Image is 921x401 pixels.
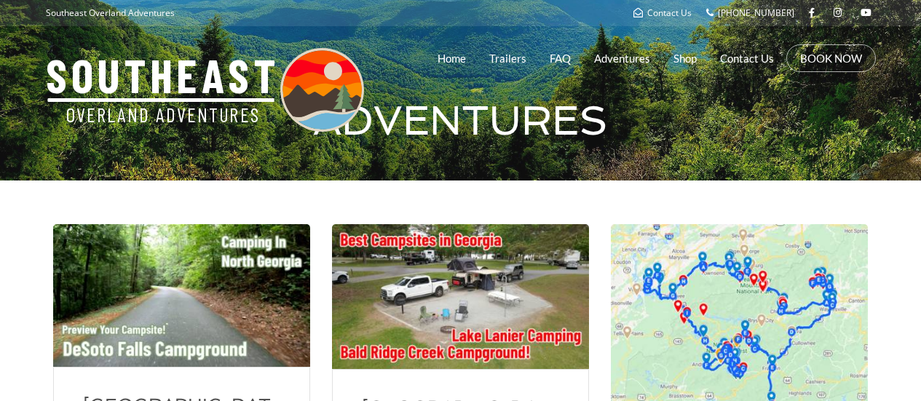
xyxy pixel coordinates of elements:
[706,7,794,19] a: [PHONE_NUMBER]
[438,40,466,76] a: Home
[46,4,175,23] p: Southeast Overland Adventures
[53,224,310,367] img: DeSoto-Falls-Campground-YouTube-Thumbnail.jpg
[647,7,692,19] span: Contact Us
[46,48,364,132] img: Southeast Overland Adventures
[673,40,697,76] a: Shop
[594,40,650,76] a: Adventures
[489,40,526,76] a: Trailers
[332,224,589,369] img: best-campsites-in-georgia-lake-lanier-camping-bald-ridge-campground.jpg
[550,40,571,76] a: FAQ
[800,51,862,65] a: BOOK NOW
[720,40,774,76] a: Contact Us
[718,7,794,19] span: [PHONE_NUMBER]
[633,7,692,19] a: Contact Us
